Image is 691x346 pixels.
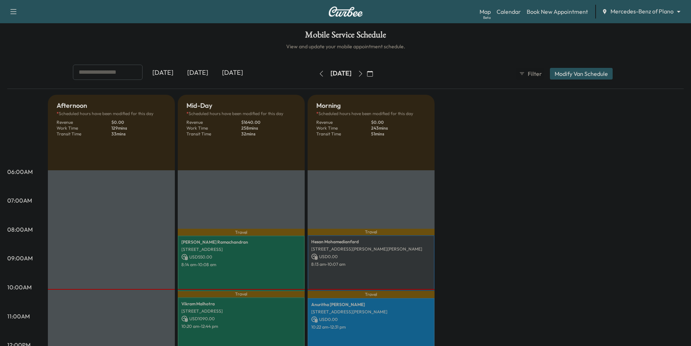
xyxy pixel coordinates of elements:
h5: Afternoon [57,101,87,111]
p: $ 1640.00 [241,119,296,125]
div: [DATE] [330,69,351,78]
p: Transit Time [57,131,111,137]
p: 258 mins [241,125,296,131]
p: Revenue [186,119,241,125]
p: 11:00AM [7,312,30,321]
p: 06:00AM [7,167,33,176]
div: [DATE] [215,65,250,81]
p: 10:00AM [7,283,32,292]
p: [STREET_ADDRESS] [181,308,301,314]
span: Mercedes-Benz of Plano [610,7,674,16]
p: Work Time [57,125,111,131]
p: Transit Time [186,131,241,137]
h5: Mid-Day [186,101,212,111]
p: 10:20 am - 12:44 pm [181,323,301,329]
a: MapBeta [480,7,491,16]
div: Beta [483,15,491,20]
p: Vikram Malhotra [181,301,301,307]
p: [STREET_ADDRESS] [181,247,301,252]
p: Revenue [57,119,111,125]
p: [PERSON_NAME] Ramachandran [181,239,301,245]
p: USD 0.00 [311,316,431,323]
div: [DATE] [145,65,180,81]
div: [DATE] [180,65,215,81]
h5: Morning [316,101,341,111]
p: $ 0.00 [111,119,166,125]
button: Modify Van Schedule [550,68,613,80]
p: Travel [308,291,435,298]
p: USD 0.00 [311,253,431,260]
p: USD 550.00 [181,254,301,260]
img: Curbee Logo [328,7,363,17]
span: Filter [528,69,541,78]
h1: Mobile Service Schedule [7,30,684,43]
p: 07:00AM [7,196,32,205]
p: 32 mins [241,131,296,137]
p: Transit Time [316,131,371,137]
p: Travel [178,229,305,236]
p: Revenue [316,119,371,125]
p: 129 mins [111,125,166,131]
button: Filter [516,68,544,80]
p: 8:14 am - 10:08 am [181,262,301,268]
p: 09:00AM [7,254,33,262]
p: USD 1090.00 [181,316,301,322]
p: 10:22 am - 12:31 pm [311,324,431,330]
p: 8:13 am - 10:07 am [311,261,431,267]
p: $ 0.00 [371,119,426,125]
p: [STREET_ADDRESS][PERSON_NAME] [311,309,431,315]
p: Anuritha [PERSON_NAME] [311,302,431,308]
p: 08:00AM [7,225,33,234]
p: Scheduled hours have been modified for this day [186,111,296,117]
p: 51 mins [371,131,426,137]
p: Travel [178,291,305,297]
a: Book New Appointment [527,7,588,16]
a: Calendar [497,7,521,16]
p: 243 mins [371,125,426,131]
p: Hesan Mohamedianfard [311,239,431,245]
p: Work Time [186,125,241,131]
p: Work Time [316,125,371,131]
p: Travel [308,229,435,235]
p: 33 mins [111,131,166,137]
p: Scheduled hours have been modified for this day [57,111,166,117]
h6: View and update your mobile appointment schedule. [7,43,684,50]
p: Scheduled hours have been modified for this day [316,111,426,117]
p: [STREET_ADDRESS][PERSON_NAME][PERSON_NAME] [311,246,431,252]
